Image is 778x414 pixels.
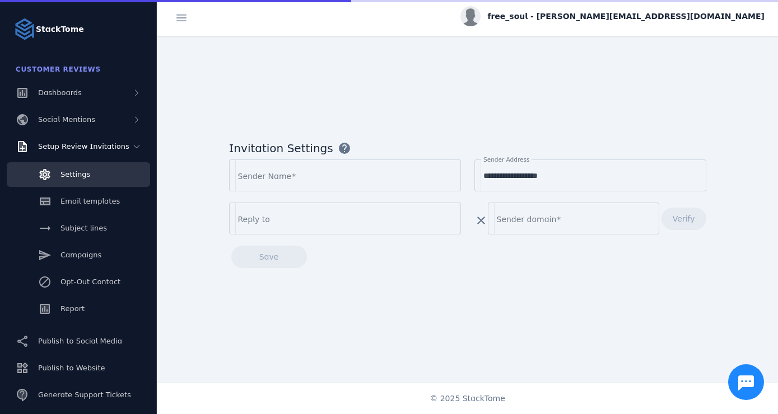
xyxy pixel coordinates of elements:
[38,142,129,150] span: Setup Review Invitations
[7,189,150,214] a: Email templates
[16,65,101,73] span: Customer Reviews
[13,18,36,40] img: Logo image
[483,156,529,163] mat-label: Sender Address
[497,215,557,224] mat-label: Sender domain
[38,391,131,399] span: Generate Support Tickets
[7,297,150,321] a: Report
[60,224,107,232] span: Subject lines
[38,88,82,97] span: Dashboards
[60,251,101,259] span: Campaigns
[238,215,270,224] mat-label: Reply to
[7,216,150,241] a: Subject lines
[229,140,333,157] span: Invitation Settings
[38,115,95,124] span: Social Mentions
[60,197,120,205] span: Email templates
[7,383,150,407] a: Generate Support Tickets
[487,11,765,22] span: free_soul - [PERSON_NAME][EMAIL_ADDRESS][DOMAIN_NAME]
[460,6,765,26] button: free_soul - [PERSON_NAME][EMAIL_ADDRESS][DOMAIN_NAME]
[238,172,292,181] mat-label: Sender Name
[60,277,120,286] span: Opt-Out Contact
[460,6,481,26] img: profile.jpg
[38,364,105,372] span: Publish to Website
[38,337,122,345] span: Publish to Social Media
[7,356,150,380] a: Publish to Website
[7,329,150,354] a: Publish to Social Media
[430,393,505,404] span: © 2025 StackTome
[7,243,150,267] a: Campaigns
[474,214,488,227] mat-icon: clear
[36,23,84,35] strong: StackTome
[7,270,150,294] a: Opt-Out Contact
[60,304,85,313] span: Report
[7,162,150,187] a: Settings
[60,170,90,178] span: Settings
